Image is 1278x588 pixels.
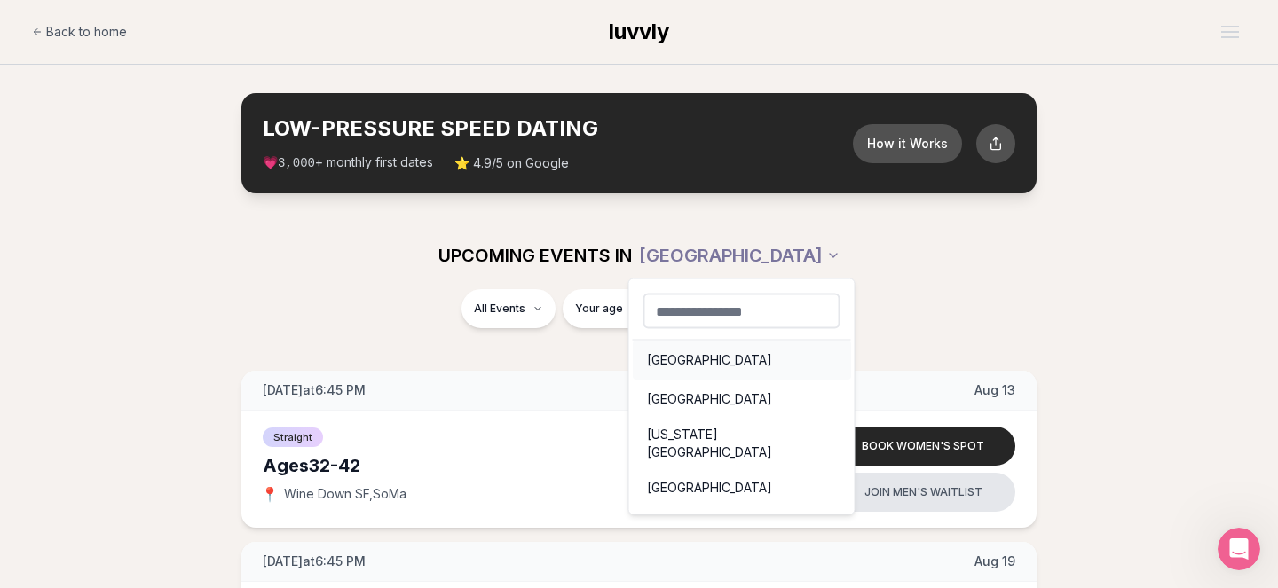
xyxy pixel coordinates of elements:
div: [GEOGRAPHIC_DATA] [633,468,851,507]
div: [GEOGRAPHIC_DATA] [633,341,851,380]
div: [GEOGRAPHIC_DATA] [633,380,851,419]
div: [US_STATE][GEOGRAPHIC_DATA] [633,419,851,468]
div: [US_STATE], D.C. [633,507,851,546]
div: [GEOGRAPHIC_DATA] [628,278,856,515]
iframe: Intercom live chat [1218,528,1260,570]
